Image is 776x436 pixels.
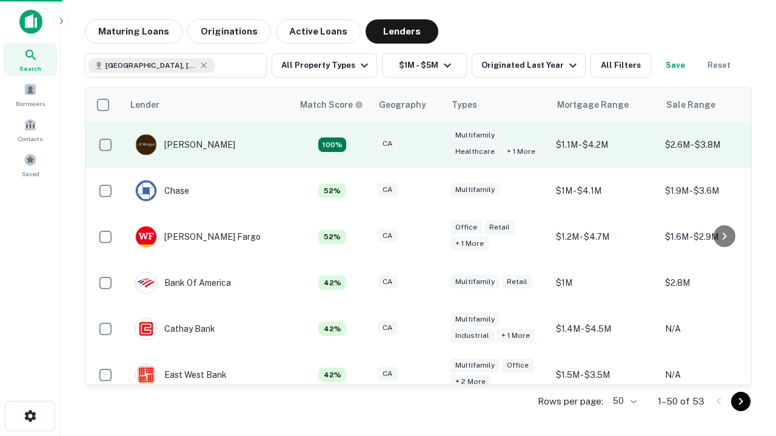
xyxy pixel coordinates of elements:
div: Matching Properties: 5, hasApolloMatch: undefined [318,183,346,198]
th: Lender [123,88,293,122]
div: CA [378,183,398,197]
div: Matching Properties: 4, hasApolloMatch: undefined [318,276,346,290]
button: All Filters [590,53,651,78]
div: Cathay Bank [135,318,215,340]
div: CA [378,137,398,151]
p: Rows per page: [538,394,603,409]
h6: Match Score [300,98,361,111]
div: Matching Properties: 4, hasApolloMatch: undefined [318,322,346,336]
div: CA [378,321,398,335]
th: Sale Range [659,88,768,122]
div: Lender [130,97,159,112]
div: Originated Last Year [481,58,580,73]
img: picture [136,134,156,155]
span: Contacts [18,134,42,144]
button: All Property Types [272,53,377,78]
td: $2.8M [659,260,768,306]
div: Multifamily [450,128,500,142]
div: CA [378,275,398,289]
td: $1.6M - $2.9M [659,214,768,260]
div: Multifamily [450,183,500,197]
button: Active Loans [276,19,361,44]
div: Matching Properties: 4, hasApolloMatch: undefined [318,368,346,382]
button: Lenders [366,19,438,44]
img: picture [136,226,156,247]
img: picture [136,272,156,293]
div: Sale Range [666,97,715,112]
div: Retail [502,275,532,289]
td: N/A [659,352,768,398]
div: Multifamily [450,312,500,326]
div: CA [378,229,398,243]
a: Borrowers [4,78,57,111]
button: Save your search to get updates of matches that match your search criteria. [656,53,695,78]
div: Multifamily [450,358,500,372]
span: Search [19,64,41,73]
td: $2.6M - $3.8M [659,122,768,168]
a: Contacts [4,113,57,146]
img: picture [136,365,156,385]
div: + 2 more [450,375,490,389]
div: Retail [484,220,515,234]
button: Reset [700,53,738,78]
a: Search [4,43,57,76]
th: Types [444,88,550,122]
button: Originations [187,19,271,44]
button: Originated Last Year [472,53,586,78]
div: [PERSON_NAME] [135,134,235,156]
div: Industrial [450,329,494,343]
div: Types [452,97,477,112]
div: Bank Of America [135,272,231,294]
td: $1M [550,260,659,306]
button: Maturing Loans [85,19,182,44]
div: Matching Properties: 5, hasApolloMatch: undefined [318,230,346,244]
td: $1.1M - $4.2M [550,122,659,168]
th: Capitalize uses an advanced AI algorithm to match your search with the best lender. The match sco... [293,88,372,122]
span: [GEOGRAPHIC_DATA], [GEOGRAPHIC_DATA], [GEOGRAPHIC_DATA] [105,60,196,71]
span: Saved [22,169,39,179]
td: $1.9M - $3.6M [659,168,768,214]
div: Mortgage Range [557,97,629,112]
td: N/A [659,306,768,352]
div: Matching Properties: 17, hasApolloMatch: undefined [318,137,346,152]
div: + 1 more [502,145,540,159]
div: Multifamily [450,275,500,289]
div: + 1 more [497,329,535,343]
div: CA [378,367,398,381]
td: $1M - $4.1M [550,168,659,214]
button: Go to next page [731,392,751,411]
img: capitalize-icon.png [19,10,42,34]
span: Borrowers [16,99,45,108]
a: Saved [4,148,57,181]
p: 1–50 of 53 [658,394,704,409]
td: $1.4M - $4.5M [550,306,659,352]
img: picture [136,180,156,201]
td: $1.5M - $3.5M [550,352,659,398]
iframe: Chat Widget [715,300,776,358]
div: Capitalize uses an advanced AI algorithm to match your search with the best lender. The match sco... [300,98,363,111]
th: Geography [372,88,444,122]
button: $1M - $5M [382,53,467,78]
th: Mortgage Range [550,88,659,122]
div: + 1 more [450,237,489,251]
div: Healthcare [450,145,500,159]
img: picture [136,319,156,339]
div: Chase [135,180,189,202]
div: [PERSON_NAME] Fargo [135,226,261,248]
div: Office [502,358,533,372]
div: 50 [608,392,638,410]
div: Geography [379,97,426,112]
div: Office [450,220,482,234]
td: $1.2M - $4.7M [550,214,659,260]
div: East West Bank [135,364,227,386]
